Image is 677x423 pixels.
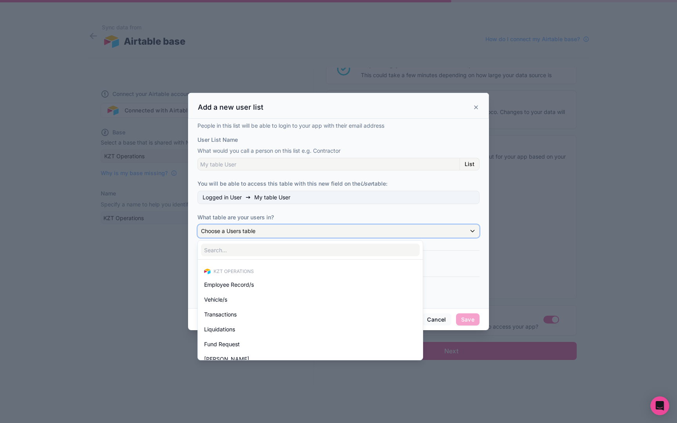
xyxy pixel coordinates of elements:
[204,268,210,275] img: Airtable Logo
[204,310,237,319] span: Transactions
[214,268,254,275] span: KZT Operations
[204,325,235,334] span: Liquidations
[204,280,254,289] span: Employee Record/s
[204,295,227,304] span: Vehicle/s
[204,354,249,364] span: [PERSON_NAME]
[650,396,669,415] div: Open Intercom Messenger
[201,244,420,256] input: Search...
[204,340,240,349] span: Fund Request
